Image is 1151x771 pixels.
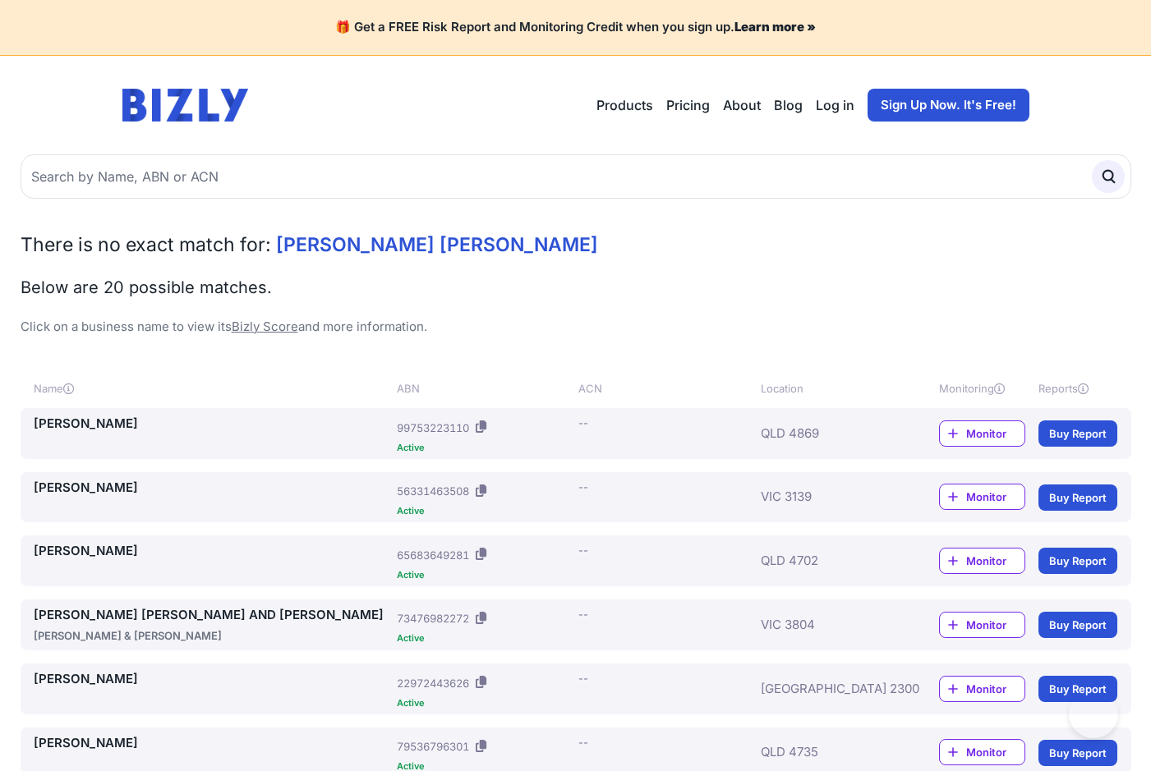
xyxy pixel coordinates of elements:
a: [PERSON_NAME] [34,415,391,434]
a: [PERSON_NAME] [34,734,391,753]
a: Buy Report [1038,676,1117,702]
div: [PERSON_NAME] & [PERSON_NAME] [34,627,391,644]
a: Monitor [939,420,1025,447]
div: 56331463508 [397,483,469,499]
a: Monitor [939,548,1025,574]
span: [PERSON_NAME] [PERSON_NAME] [276,233,598,256]
div: Active [397,443,572,452]
div: -- [578,606,588,622]
span: Monitor [966,617,1024,633]
div: QLD 4702 [761,542,891,580]
a: Pricing [666,95,710,115]
div: Name [34,380,391,397]
a: Monitor [939,484,1025,510]
div: 79536796301 [397,738,469,755]
input: Search by Name, ABN or ACN [21,154,1131,199]
a: [PERSON_NAME] [34,542,391,561]
div: Active [397,634,572,643]
div: Active [397,507,572,516]
span: Monitor [966,681,1024,697]
a: [PERSON_NAME] [34,479,391,498]
div: QLD 4869 [761,415,891,452]
div: Location [761,380,891,397]
a: Buy Report [1038,612,1117,638]
a: Buy Report [1038,484,1117,511]
div: -- [578,542,588,558]
div: -- [578,479,588,495]
button: Products [596,95,653,115]
div: ABN [397,380,572,397]
a: Monitor [939,739,1025,765]
span: Monitor [966,425,1024,442]
div: Active [397,699,572,708]
div: 65683649281 [397,547,469,563]
a: Buy Report [1038,740,1117,766]
a: Learn more » [734,19,816,34]
div: 22972443626 [397,675,469,691]
span: Monitor [966,489,1024,505]
div: VIC 3804 [761,606,891,645]
a: [PERSON_NAME] [PERSON_NAME] AND [PERSON_NAME] [34,606,391,625]
span: Below are 20 possible matches. [21,278,272,297]
div: [GEOGRAPHIC_DATA] 2300 [761,670,891,708]
p: Click on a business name to view its and more information. [21,318,1131,337]
span: Monitor [966,744,1024,760]
a: Buy Report [1038,548,1117,574]
div: Active [397,571,572,580]
div: Monitoring [939,380,1025,397]
div: ACN [578,380,753,397]
div: 99753223110 [397,420,469,436]
h4: 🎁 Get a FREE Risk Report and Monitoring Credit when you sign up. [20,20,1131,35]
div: -- [578,415,588,431]
div: VIC 3139 [761,479,891,516]
div: -- [578,734,588,750]
span: Monitor [966,553,1024,569]
a: Monitor [939,612,1025,638]
span: There is no exact match for: [21,233,271,256]
a: Blog [774,95,803,115]
a: Buy Report [1038,420,1117,447]
a: Log in [816,95,854,115]
div: -- [578,670,588,686]
div: Active [397,762,572,771]
a: [PERSON_NAME] [34,670,391,689]
a: About [723,95,761,115]
a: Sign Up Now. It's Free! [868,89,1029,122]
iframe: Toggle Customer Support [1069,689,1118,738]
a: Bizly Score [232,319,298,334]
a: Monitor [939,676,1025,702]
div: 73476982272 [397,610,469,626]
div: Reports [1038,380,1117,397]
